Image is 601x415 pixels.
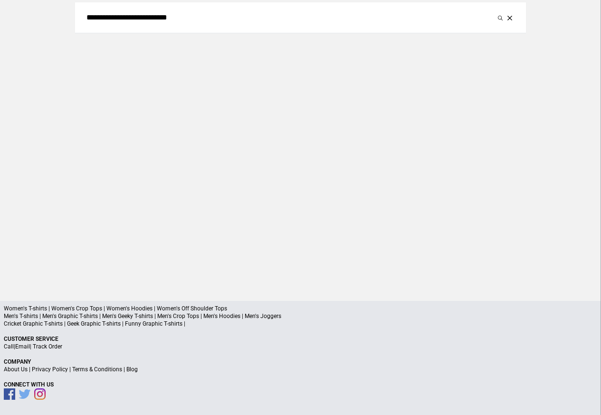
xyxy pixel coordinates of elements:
[126,366,138,373] a: Blog
[4,312,597,320] p: Men's T-shirts | Men's Graphic T-shirts | Men's Geeky T-shirts | Men's Crop Tops | Men's Hoodies ...
[4,320,597,328] p: Cricket Graphic T-shirts | Geek Graphic T-shirts | Funny Graphic T-shirts |
[4,366,28,373] a: About Us
[33,343,62,350] a: Track Order
[4,366,597,373] p: | | |
[15,343,30,350] a: Email
[4,305,597,312] p: Women's T-shirts | Women's Crop Tops | Women's Hoodies | Women's Off Shoulder Tops
[4,358,597,366] p: Company
[72,366,122,373] a: Terms & Conditions
[4,343,14,350] a: Call
[4,335,597,343] p: Customer Service
[496,12,505,23] button: Submit your search query.
[505,12,515,23] button: Clear the search query.
[4,343,597,350] p: | |
[4,381,597,388] p: Connect With Us
[32,366,68,373] a: Privacy Policy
